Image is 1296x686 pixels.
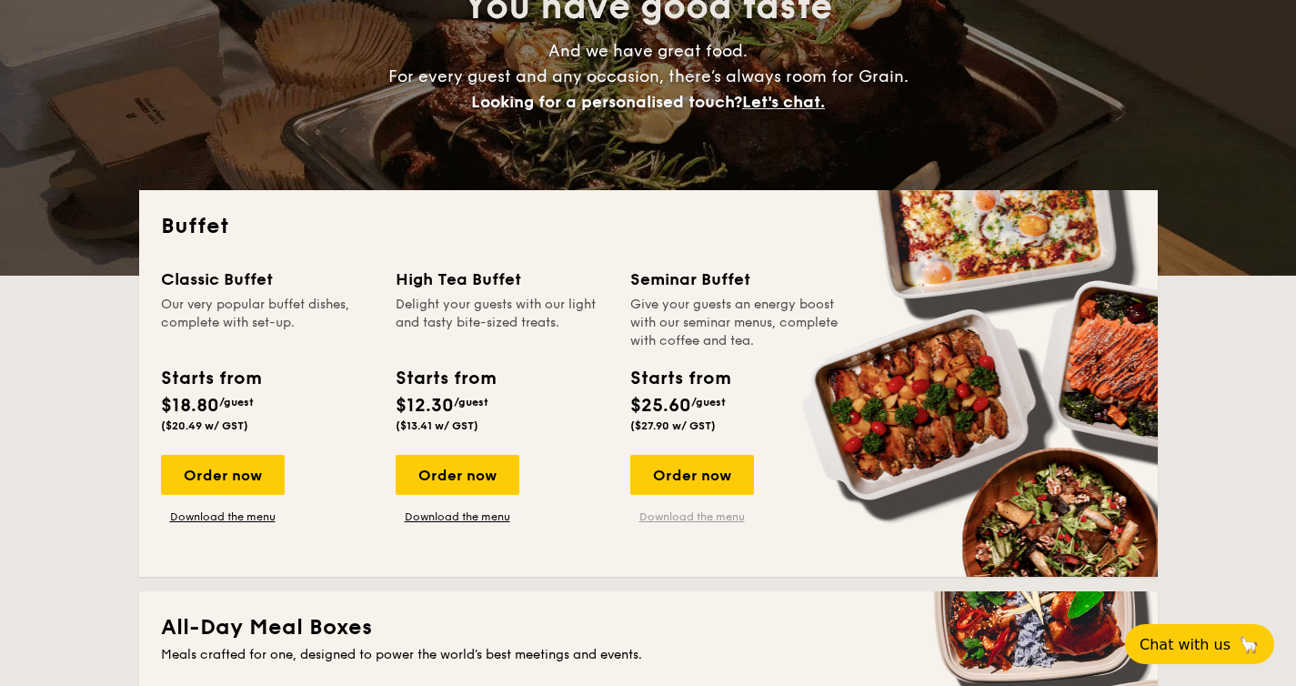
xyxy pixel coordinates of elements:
h2: All-Day Meal Boxes [161,613,1136,642]
div: Starts from [396,365,495,392]
span: ($20.49 w/ GST) [161,419,248,432]
span: 🦙 [1238,634,1260,655]
div: Order now [161,455,285,495]
span: /guest [691,396,726,409]
span: Chat with us [1140,636,1231,653]
div: Seminar Buffet [630,267,843,292]
span: Looking for a personalised touch? [471,92,742,112]
span: $25.60 [630,395,691,417]
div: High Tea Buffet [396,267,608,292]
div: Order now [630,455,754,495]
span: And we have great food. For every guest and any occasion, there’s always room for Grain. [388,41,909,112]
span: ($27.90 w/ GST) [630,419,716,432]
a: Download the menu [396,509,519,524]
div: Starts from [630,365,729,392]
a: Download the menu [161,509,285,524]
div: Delight your guests with our light and tasty bite-sized treats. [396,296,608,350]
a: Download the menu [630,509,754,524]
span: /guest [454,396,488,409]
span: ($13.41 w/ GST) [396,419,478,432]
div: Meals crafted for one, designed to power the world's best meetings and events. [161,646,1136,664]
button: Chat with us🦙 [1125,624,1274,664]
span: Let's chat. [742,92,825,112]
div: Give your guests an energy boost with our seminar menus, complete with coffee and tea. [630,296,843,350]
div: Classic Buffet [161,267,374,292]
div: Our very popular buffet dishes, complete with set-up. [161,296,374,350]
span: $12.30 [396,395,454,417]
div: Order now [396,455,519,495]
span: /guest [219,396,254,409]
span: $18.80 [161,395,219,417]
div: Starts from [161,365,260,392]
h2: Buffet [161,212,1136,241]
